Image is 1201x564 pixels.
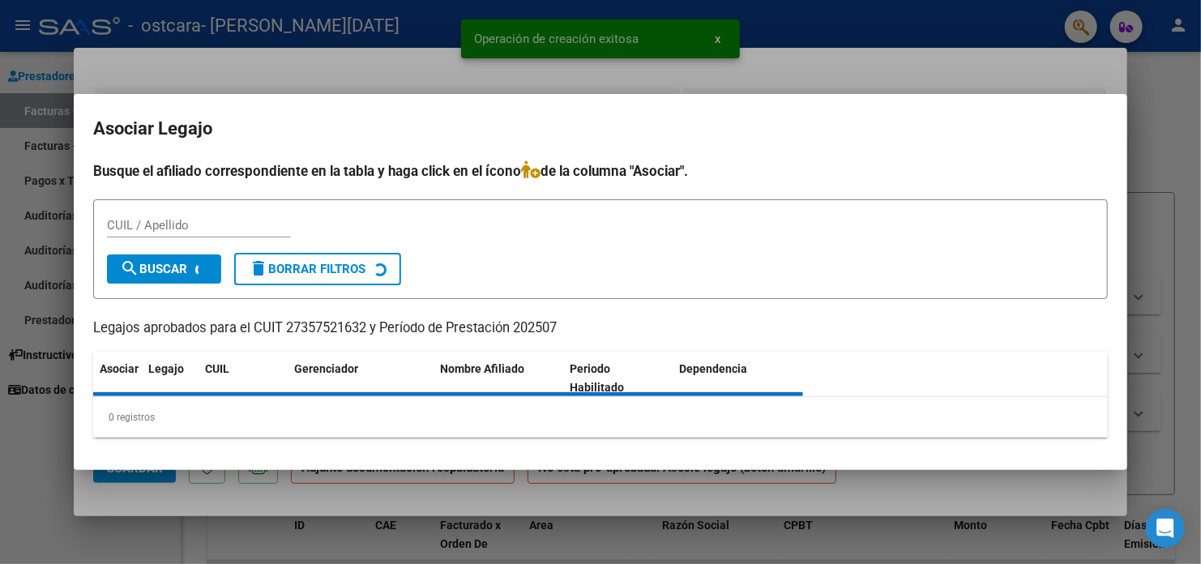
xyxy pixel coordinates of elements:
[294,362,358,375] span: Gerenciador
[93,113,1108,144] h2: Asociar Legajo
[288,352,434,405] datatable-header-cell: Gerenciador
[205,362,229,375] span: CUIL
[249,262,365,276] span: Borrar Filtros
[120,258,139,278] mat-icon: search
[234,253,401,285] button: Borrar Filtros
[673,352,804,405] datatable-header-cell: Dependencia
[107,254,221,284] button: Buscar
[148,362,184,375] span: Legajo
[93,397,1108,438] div: 0 registros
[680,362,748,375] span: Dependencia
[142,352,199,405] datatable-header-cell: Legajo
[100,362,139,375] span: Asociar
[93,160,1108,182] h4: Busque el afiliado correspondiente en la tabla y haga click en el ícono de la columna "Asociar".
[434,352,564,405] datatable-header-cell: Nombre Afiliado
[93,318,1108,339] p: Legajos aprobados para el CUIT 27357521632 y Período de Prestación 202507
[120,262,187,276] span: Buscar
[1146,509,1185,548] div: Open Intercom Messenger
[571,362,625,394] span: Periodo Habilitado
[249,258,268,278] mat-icon: delete
[440,362,524,375] span: Nombre Afiliado
[564,352,673,405] datatable-header-cell: Periodo Habilitado
[93,352,142,405] datatable-header-cell: Asociar
[199,352,288,405] datatable-header-cell: CUIL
